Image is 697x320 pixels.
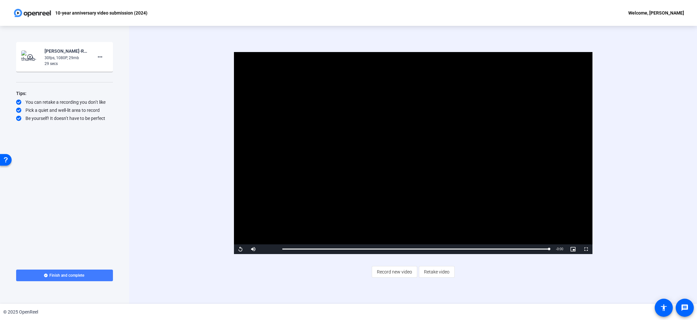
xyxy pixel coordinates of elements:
button: Retake video [419,266,455,278]
button: Mute [247,244,260,254]
img: OpenReel logo [13,6,52,19]
span: Record new video [377,266,412,278]
img: thumb-nail [21,50,40,63]
div: 30fps, 1080P, 29mb [45,55,88,61]
button: Fullscreen [580,244,592,254]
mat-icon: message [681,304,689,312]
div: Tips: [16,90,113,97]
div: Progress Bar [282,249,550,250]
button: Finish and complete [16,270,113,281]
div: Welcome, [PERSON_NAME] [628,9,684,17]
div: You can retake a recording you don’t like [16,99,113,105]
div: © 2025 OpenReel [3,309,38,315]
div: Be yourself! It doesn’t have to be perfect [16,115,113,122]
button: Replay [234,244,247,254]
span: 0:00 [557,247,563,251]
button: Picture-in-Picture [567,244,580,254]
div: [PERSON_NAME]-RG 10-year anniversary -2025--10-year anniversary video submission -2024- -17604539... [45,47,88,55]
button: Record new video [372,266,417,278]
mat-icon: more_horiz [96,53,104,61]
p: 10-year anniversary video submission (2024) [55,9,147,17]
div: Pick a quiet and well-lit area to record [16,107,113,113]
mat-icon: accessibility [660,304,668,312]
mat-icon: play_circle_outline [27,54,35,60]
span: Finish and complete [49,273,84,278]
span: Retake video [424,266,450,278]
span: - [556,247,557,251]
div: 29 secs [45,61,88,67]
div: Video Player [234,52,592,254]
